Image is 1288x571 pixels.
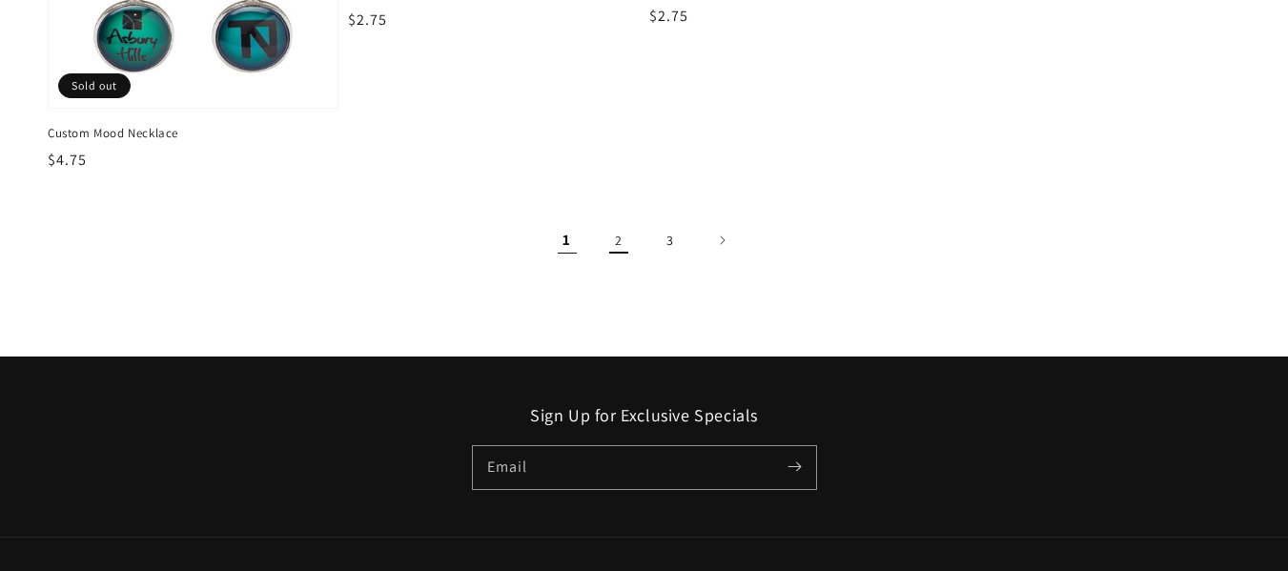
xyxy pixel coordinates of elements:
a: Page 3 [649,219,691,261]
span: $2.75 [649,6,688,26]
a: Page 2 [598,219,640,261]
h2: Sign Up for Exclusive Specials [48,404,1240,426]
a: Next page [701,219,743,261]
span: $4.75 [48,150,87,170]
nav: Pagination [48,219,1240,261]
span: Custom Mood Necklace [48,125,338,142]
span: Sold out [58,73,131,98]
span: Page 1 [546,219,588,261]
button: Subscribe [774,446,816,488]
span: $2.75 [348,10,387,30]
